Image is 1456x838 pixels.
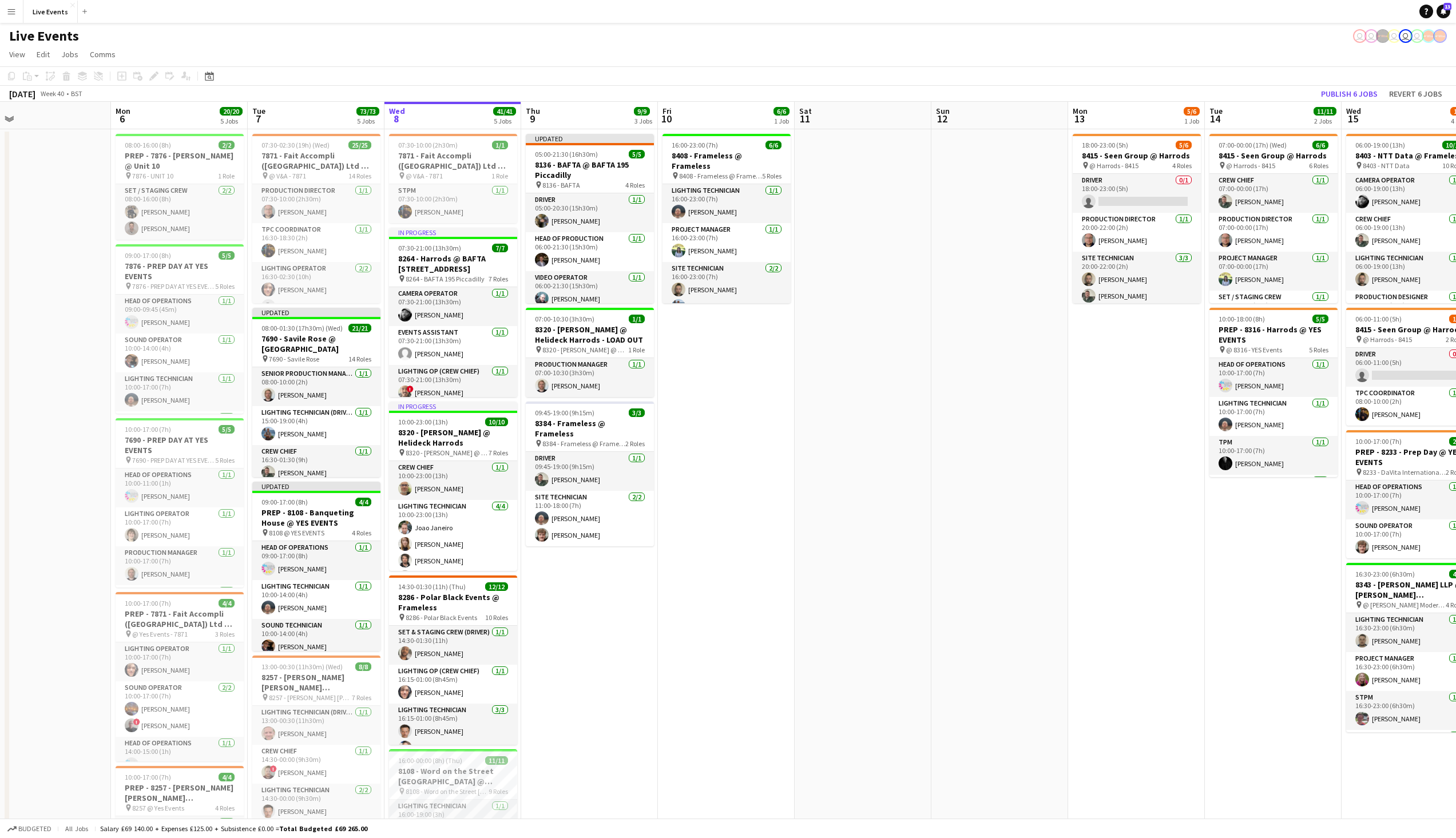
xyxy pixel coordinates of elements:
[18,825,51,833] span: Budgeted
[37,49,50,59] span: Edit
[57,47,83,62] a: Jobs
[5,47,30,62] a: View
[1443,3,1451,10] span: 13
[279,824,367,833] span: Total Budgeted £69 265.00
[71,89,82,98] div: BST
[1437,5,1450,18] a: 13
[1376,29,1390,43] app-user-avatar: Production Managers
[1387,29,1401,43] app-user-avatar: Technical Department
[9,88,35,100] div: [DATE]
[85,47,120,62] a: Comms
[1422,29,1435,43] app-user-avatar: Alex Gill
[1410,29,1424,43] app-user-avatar: Technical Department
[9,27,79,45] h1: Live Events
[1353,29,1367,43] app-user-avatar: Nadia Addada
[23,1,78,23] button: Live Events
[1316,86,1382,101] button: Publish 6 jobs
[63,824,90,833] span: All jobs
[9,49,25,59] span: View
[100,824,367,833] div: Salary £69 140.00 + Expenses £125.00 + Subsistence £0.00 =
[1433,29,1447,43] app-user-avatar: Alex Gill
[32,47,54,62] a: Edit
[1364,29,1378,43] app-user-avatar: Eden Hopkins
[1384,86,1447,101] button: Revert 6 jobs
[1399,29,1413,43] app-user-avatar: Technical Department
[61,49,78,59] span: Jobs
[6,823,53,835] button: Budgeted
[90,49,116,59] span: Comms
